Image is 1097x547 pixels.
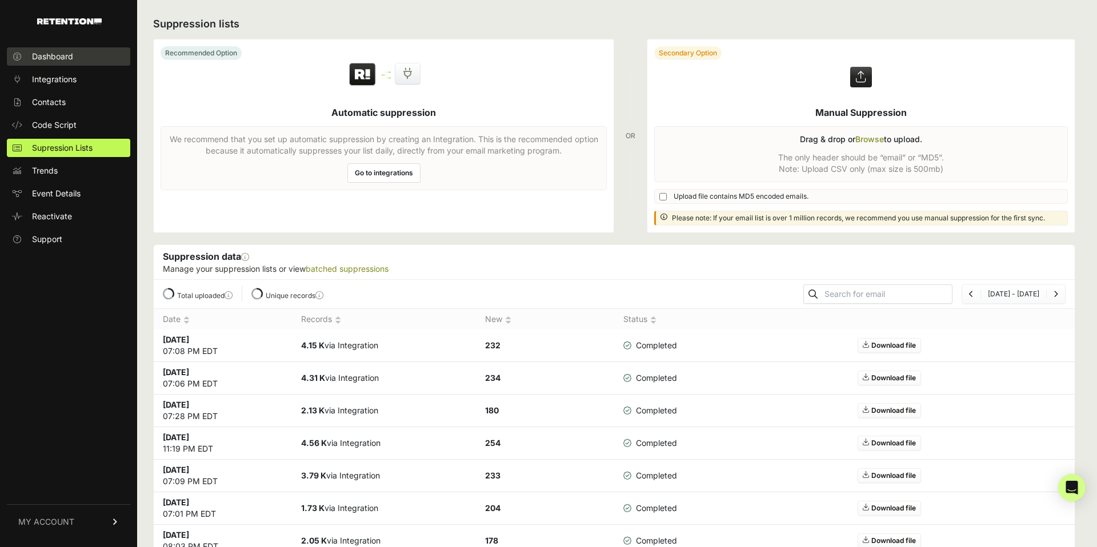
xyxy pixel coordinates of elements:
a: Download file [858,338,921,353]
strong: 178 [485,536,498,545]
img: no_sort-eaf950dc5ab64cae54d48a5578032e96f70b2ecb7d747501f34c8f2db400fb66.gif [183,316,190,324]
strong: 3.79 K [301,470,326,480]
a: Supression Lists [7,139,130,157]
a: Event Details [7,184,130,203]
strong: [DATE] [163,530,189,540]
a: Download file [858,468,921,483]
strong: [DATE] [163,367,189,377]
p: Manage your suppression lists or view [163,263,1066,275]
strong: 4.15 K [301,340,325,350]
td: 07:09 PM EDT [154,460,292,492]
span: Integrations [32,74,77,85]
th: Date [154,309,292,330]
a: Next [1054,289,1058,298]
span: Completed [623,405,677,416]
strong: 1.73 K [301,503,325,513]
span: Completed [623,372,677,384]
input: Search for email [822,286,952,302]
td: 07:01 PM EDT [154,492,292,525]
td: 07:28 PM EDT [154,395,292,427]
span: Completed [623,535,677,546]
img: Retention [348,62,377,87]
strong: 254 [485,438,501,448]
div: OR [626,39,635,233]
strong: 2.13 K [301,405,325,415]
span: Completed [623,340,677,351]
label: Unique records [266,291,323,300]
span: Completed [623,437,677,449]
img: no_sort-eaf950dc5ab64cae54d48a5578032e96f70b2ecb7d747501f34c8f2db400fb66.gif [505,316,511,324]
a: Trends [7,162,130,180]
span: Trends [32,165,58,176]
img: integration [382,74,391,76]
strong: 4.56 K [301,438,327,448]
strong: [DATE] [163,335,189,344]
strong: [DATE] [163,400,189,409]
p: We recommend that you set up automatic suppression by creating an Integration. This is the recomm... [168,134,599,156]
a: Code Script [7,116,130,134]
th: Status [614,309,706,330]
a: MY ACCOUNT [7,504,130,539]
strong: 204 [485,503,501,513]
nav: Page navigation [962,284,1066,304]
td: via Integration [292,492,476,525]
span: MY ACCOUNT [18,516,74,528]
td: via Integration [292,427,476,460]
td: via Integration [292,460,476,492]
span: Support [32,234,62,245]
img: Retention.com [37,18,102,25]
a: Previous [969,289,974,298]
a: Download file [858,501,921,516]
strong: 2.05 K [301,536,327,545]
strong: 233 [485,470,501,480]
strong: 180 [485,405,499,415]
span: Code Script [32,119,77,131]
td: via Integration [292,395,476,427]
a: Reactivate [7,207,130,226]
h2: Suppression lists [153,16,1075,32]
th: Records [292,309,476,330]
img: integration [382,77,391,79]
a: Support [7,230,130,248]
a: Go to integrations [347,163,421,183]
td: via Integration [292,329,476,362]
strong: [DATE] [163,497,189,507]
li: [DATE] - [DATE] [980,289,1046,299]
label: Total uploaded [177,291,233,300]
strong: 4.31 K [301,373,325,383]
td: via Integration [292,362,476,395]
a: Download file [858,403,921,418]
a: batched suppressions [306,264,389,273]
div: Recommended Option [161,46,242,60]
span: Event Details [32,188,81,199]
span: Reactivate [32,211,72,222]
img: no_sort-eaf950dc5ab64cae54d48a5578032e96f70b2ecb7d747501f34c8f2db400fb66.gif [650,316,656,324]
a: Download file [858,436,921,451]
strong: 232 [485,340,501,350]
strong: [DATE] [163,432,189,442]
span: Completed [623,470,677,481]
span: Contacts [32,96,66,108]
td: 07:06 PM EDT [154,362,292,395]
img: no_sort-eaf950dc5ab64cae54d48a5578032e96f70b2ecb7d747501f34c8f2db400fb66.gif [335,316,341,324]
h5: Automatic suppression [331,106,436,119]
td: 07:08 PM EDT [154,329,292,362]
input: Upload file contains MD5 encoded emails. [659,193,667,200]
a: Integrations [7,70,130,89]
img: integration [382,71,391,73]
th: New [476,309,614,330]
span: Supression Lists [32,142,93,154]
a: Contacts [7,93,130,111]
a: Dashboard [7,47,130,66]
span: Dashboard [32,51,73,62]
span: Upload file contains MD5 encoded emails. [674,192,808,201]
span: Completed [623,502,677,514]
a: Download file [858,371,921,385]
div: Suppression data [154,245,1075,279]
td: 11:19 PM EDT [154,427,292,460]
div: Open Intercom Messenger [1058,474,1086,501]
strong: [DATE] [163,465,189,474]
strong: 234 [485,373,501,383]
